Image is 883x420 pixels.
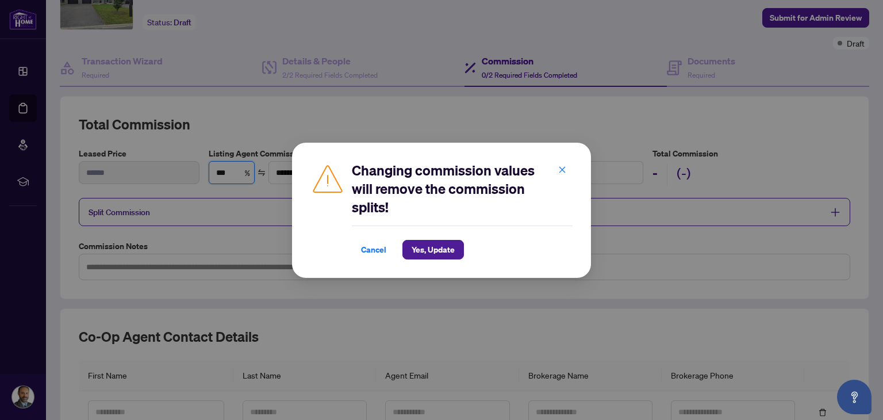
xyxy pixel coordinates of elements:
button: Yes, Update [402,240,464,259]
button: Open asap [837,380,872,414]
h2: Changing commission values will remove the commission splits! [352,161,573,216]
img: Caution Icon [310,161,345,196]
span: Cancel [361,240,386,259]
span: Yes, Update [412,240,455,259]
span: close [558,165,566,173]
button: Cancel [352,240,396,259]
